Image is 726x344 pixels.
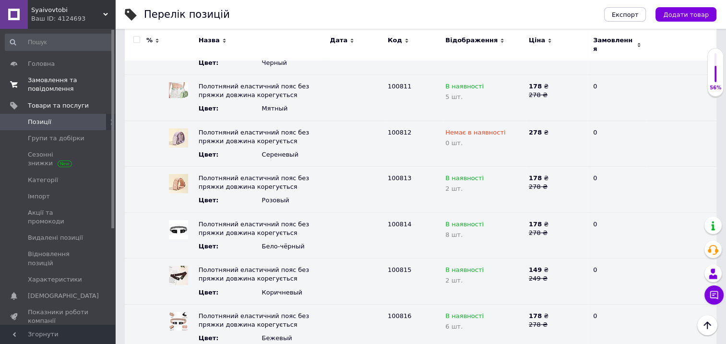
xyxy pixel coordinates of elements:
button: Чат з покупцем [704,285,724,305]
div: 56% [708,85,723,91]
span: Полотняний еластичний пояс без пряжки довжина корегується [199,266,309,282]
div: Цвет : [199,196,249,205]
div: 0 [587,258,647,305]
div: 0 [587,167,647,213]
span: Полотняний еластичний пояс без пряжки довжина корегується [199,174,309,190]
span: Немає в наявності [445,129,505,139]
b: 178 [529,312,542,319]
div: 6 шт. [445,323,524,330]
div: ₴ [529,312,585,320]
span: В наявності [445,83,484,93]
span: Полотняний еластичний пояс без пряжки довжина корегується [199,129,309,145]
img: Полотняный эластичный пояс без пряжки длина корректируется Бело-чёрный [169,220,188,239]
div: Бежевый [262,334,325,343]
span: Акції та промокоди [28,209,89,226]
span: В наявності [445,174,484,184]
img: Полотняный эластичный пояс без пряжки длина корректируется Коричневый [169,266,188,285]
div: 2 шт. [445,185,524,192]
span: 100811 [388,83,412,90]
span: Групи та добірки [28,134,84,143]
div: ₴ [529,174,585,183]
span: В наявності [445,221,484,231]
div: Цвет : [199,150,249,159]
span: Імпорт [28,192,50,201]
span: Додати товар [663,11,709,18]
span: 100815 [388,266,412,273]
span: 100813 [388,174,412,182]
span: Полотняний еластичний пояс без пряжки довжина корегується [199,312,309,328]
div: 5 шт. [445,93,524,100]
img: Полотняный эластичный пояс без пряжки длина корректируется Сереневый [169,128,188,147]
b: 178 [529,221,542,228]
span: Товари та послуги [28,101,89,110]
span: 100814 [388,221,412,228]
span: Позиції [28,118,51,126]
b: 178 [529,174,542,182]
input: Пошук [5,34,113,51]
div: 249 ₴ [529,274,585,283]
div: Черный [262,59,325,67]
span: Замовлення [593,36,634,53]
div: 0 шт. [445,139,524,147]
div: Цвет : [199,242,249,251]
div: ₴ [529,220,585,229]
div: Перелік позицій [144,10,230,20]
span: Характеристики [28,275,82,284]
div: Бело-чёрный [262,242,325,251]
button: Наверх [697,315,717,335]
div: 278 ₴ [529,183,585,191]
div: Цвет : [199,59,249,67]
div: Розовый [262,196,325,205]
span: Дата [330,36,347,45]
span: Код [388,36,402,45]
img: Полотняный эластичный пояс без пряжки длина корректируется Розовый [169,174,188,193]
div: 0 [587,121,647,167]
b: 278 [529,129,542,136]
div: Сереневый [262,150,325,159]
div: 0 [587,74,647,121]
span: Експорт [612,11,639,18]
div: Мятный [262,104,325,113]
span: Відображення [445,36,498,45]
div: 8 шт. [445,231,524,238]
div: Цвет : [199,104,249,113]
div: 278 ₴ [529,91,585,99]
img: Полотняный эластичный пояс без пряжки длина корректируется мятный [169,82,188,98]
span: Головна [28,60,55,68]
span: Полотняний еластичний пояс без пряжки довжина корегується [199,221,309,236]
div: Цвет : [199,334,249,343]
div: ₴ [529,82,585,91]
img: Полотняный эластичный пояс без пряжки длина корректируется Бежевый [169,312,188,331]
span: В наявності [445,266,484,276]
span: % [146,36,153,45]
div: 2 шт. [445,277,524,284]
span: 100812 [388,129,412,136]
div: 278 ₴ [529,229,585,237]
b: 149 [529,266,542,273]
span: Ціна [529,36,545,45]
span: Показники роботи компанії [28,308,89,325]
span: Полотняний еластичний пояс без пряжки довжина корегується [199,83,309,98]
span: Syaivovtobi [31,6,103,14]
button: Експорт [604,7,646,22]
div: Цвет : [199,288,249,297]
button: Додати товар [655,7,716,22]
div: 0 [587,212,647,258]
span: Сезонні знижки [28,150,89,168]
div: Ваш ID: 4124693 [31,14,115,23]
span: Назва [199,36,220,45]
span: Категорії [28,176,58,184]
div: 278 ₴ [529,320,585,329]
div: Коричневый [262,288,325,297]
div: ₴ [529,128,585,137]
span: 100816 [388,312,412,319]
b: 178 [529,83,542,90]
span: Замовлення та повідомлення [28,76,89,93]
span: Відновлення позицій [28,250,89,267]
span: Видалені позиції [28,233,83,242]
span: [DEMOGRAPHIC_DATA] [28,292,99,300]
span: В наявності [445,312,484,322]
div: ₴ [529,266,585,274]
